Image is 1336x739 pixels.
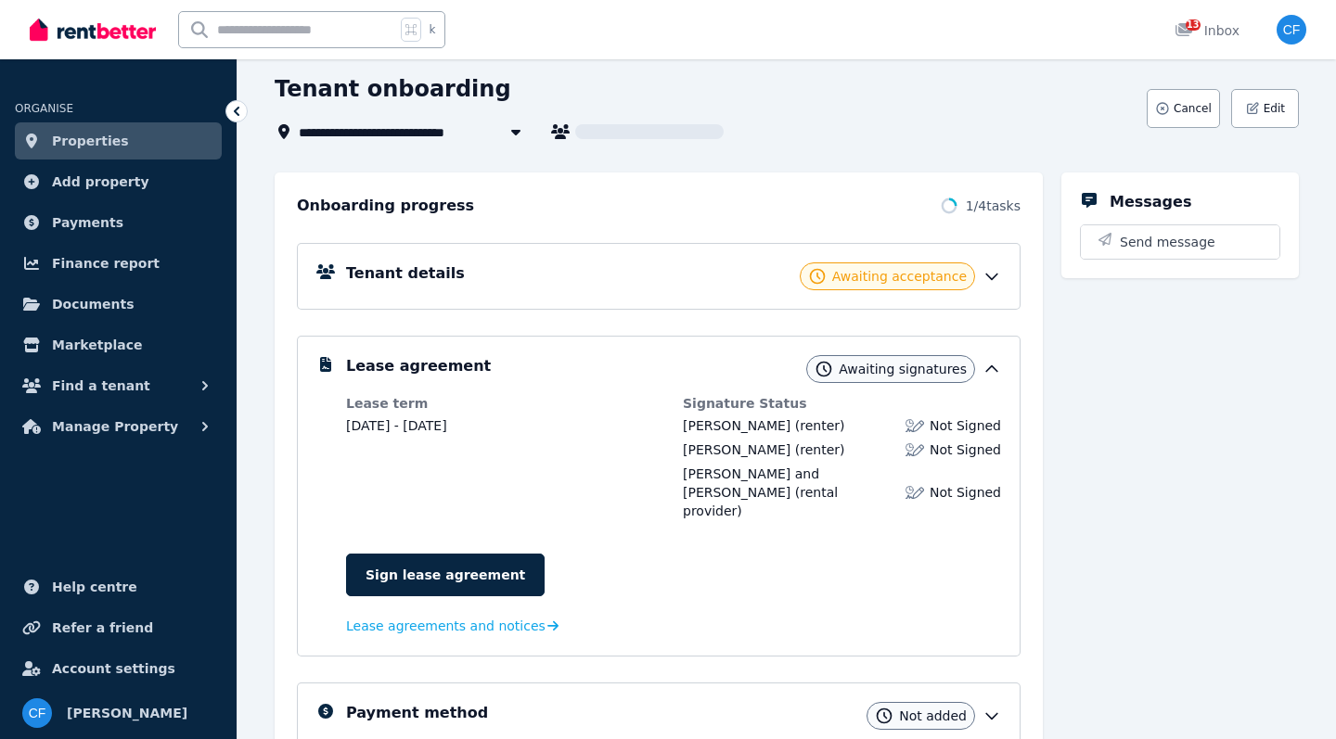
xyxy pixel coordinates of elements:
span: 1 / 4 tasks [966,197,1021,215]
dt: Signature Status [683,394,1001,413]
span: Finance report [52,252,160,274]
span: k [429,22,435,37]
span: Edit [1264,101,1285,116]
span: ORGANISE [15,102,73,115]
img: Christy Fischer [1277,15,1306,45]
span: Not Signed [930,416,1001,435]
img: Lease not signed [906,440,924,459]
span: Properties [52,130,129,152]
h1: Tenant onboarding [275,74,511,104]
span: Send message [1120,233,1215,251]
span: Documents [52,293,135,315]
a: Lease agreements and notices [346,617,559,635]
a: Properties [15,122,222,159]
dd: [DATE] - [DATE] [346,416,664,435]
a: Payments [15,204,222,241]
span: Account settings [52,657,175,680]
h2: Onboarding progress [297,195,474,217]
img: Christy Fischer [22,698,52,728]
h5: Messages [1110,191,1191,213]
a: Account settings [15,650,222,687]
span: Marketplace [52,334,142,356]
div: Inbox [1175,21,1240,40]
a: Sign lease agreement [346,554,545,596]
button: Find a tenant [15,367,222,404]
span: Find a tenant [52,375,150,397]
span: Awaiting acceptance [832,267,967,286]
img: Lease not signed [906,416,924,435]
h5: Lease agreement [346,355,491,377]
div: (renter) [683,440,844,459]
span: Lease agreements and notices [346,617,546,635]
div: (rental provider) [683,465,894,520]
span: Awaiting signatures [839,360,967,378]
span: Payments [52,211,123,234]
img: RentBetter [30,16,156,44]
a: Refer a friend [15,609,222,646]
button: Send message [1081,225,1279,259]
div: (renter) [683,416,844,435]
button: Manage Property [15,408,222,445]
h5: Payment method [346,702,488,724]
span: Help centre [52,576,137,598]
span: Refer a friend [52,617,153,639]
a: Marketplace [15,326,222,363]
span: Add property [52,171,149,193]
span: Not Signed [930,483,1001,502]
img: Lease not signed [906,483,924,502]
span: Not added [899,707,967,725]
a: Finance report [15,245,222,282]
span: [PERSON_NAME] [683,418,790,433]
button: Cancel [1147,89,1220,128]
span: [PERSON_NAME] and [PERSON_NAME] [683,466,819,500]
span: Not Signed [930,440,1001,459]
span: [PERSON_NAME] [683,442,790,457]
a: Documents [15,286,222,323]
span: Manage Property [52,415,178,438]
a: Help centre [15,568,222,605]
span: 13 [1186,19,1201,31]
h5: Tenant details [346,262,465,285]
span: Cancel [1174,101,1212,116]
span: [PERSON_NAME] [67,702,187,724]
button: Edit [1231,89,1299,128]
dt: Lease term [346,394,664,413]
a: Add property [15,163,222,200]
